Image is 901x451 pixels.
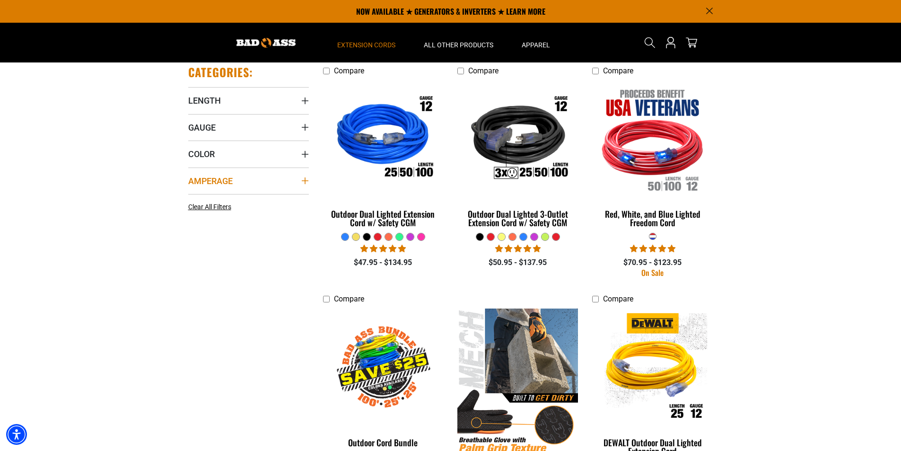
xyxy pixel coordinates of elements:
summary: Search [642,35,657,50]
div: $47.95 - $134.95 [323,257,444,268]
span: Extension Cords [337,41,395,49]
span: Amperage [188,176,233,186]
a: Red, White, and Blue Lighted Freedom Cord Red, White, and Blue Lighted Freedom Cord [592,80,713,232]
summary: Amperage [188,168,309,194]
img: DEWALT Outdoor Dual Lighted Extension Cord [593,313,712,422]
div: Outdoor Dual Lighted 3-Outlet Extension Cord w/ Safety CGM [457,210,578,227]
summary: Apparel [507,23,564,62]
span: Compare [468,66,499,75]
span: Compare [334,66,364,75]
summary: Length [188,87,309,114]
span: All Other Products [424,41,493,49]
span: Compare [603,294,633,303]
span: Gauge [188,122,216,133]
summary: Color [188,141,309,167]
span: Clear All Filters [188,203,231,211]
summary: Extension Cords [323,23,410,62]
span: Apparel [522,41,550,49]
img: Outdoor Dual Lighted Extension Cord w/ Safety CGM [324,85,443,194]
span: Length [188,95,221,106]
span: Color [188,149,215,159]
a: Open this option [663,23,678,62]
a: Clear All Filters [188,202,235,212]
div: $50.95 - $137.95 [457,257,578,268]
img: Outdoor Cord Bundle [324,313,443,422]
span: Compare [334,294,364,303]
span: 5.00 stars [630,244,675,253]
a: cart [684,37,699,48]
img: Red, White, and Blue Lighted Freedom Cord [593,85,712,194]
span: 4.80 stars [495,244,541,253]
a: Outdoor Dual Lighted Extension Cord w/ Safety CGM Outdoor Dual Lighted Extension Cord w/ Safety CGM [323,80,444,232]
img: Outdoor Dual Lighted 3-Outlet Extension Cord w/ Safety CGM [458,85,577,194]
div: $70.95 - $123.95 [592,257,713,268]
summary: Gauge [188,114,309,141]
span: 4.81 stars [360,244,406,253]
div: Accessibility Menu [6,424,27,445]
summary: All Other Products [410,23,507,62]
a: Outdoor Dual Lighted 3-Outlet Extension Cord w/ Safety CGM Outdoor Dual Lighted 3-Outlet Extensio... [457,80,578,232]
div: Outdoor Cord Bundle [323,438,444,447]
div: On Sale [592,269,713,276]
div: Red, White, and Blue Lighted Freedom Cord [592,210,713,227]
div: Outdoor Dual Lighted Extension Cord w/ Safety CGM [323,210,444,227]
img: Bad Ass Extension Cords [236,38,296,48]
span: Compare [603,66,633,75]
h2: Categories: [188,65,254,80]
